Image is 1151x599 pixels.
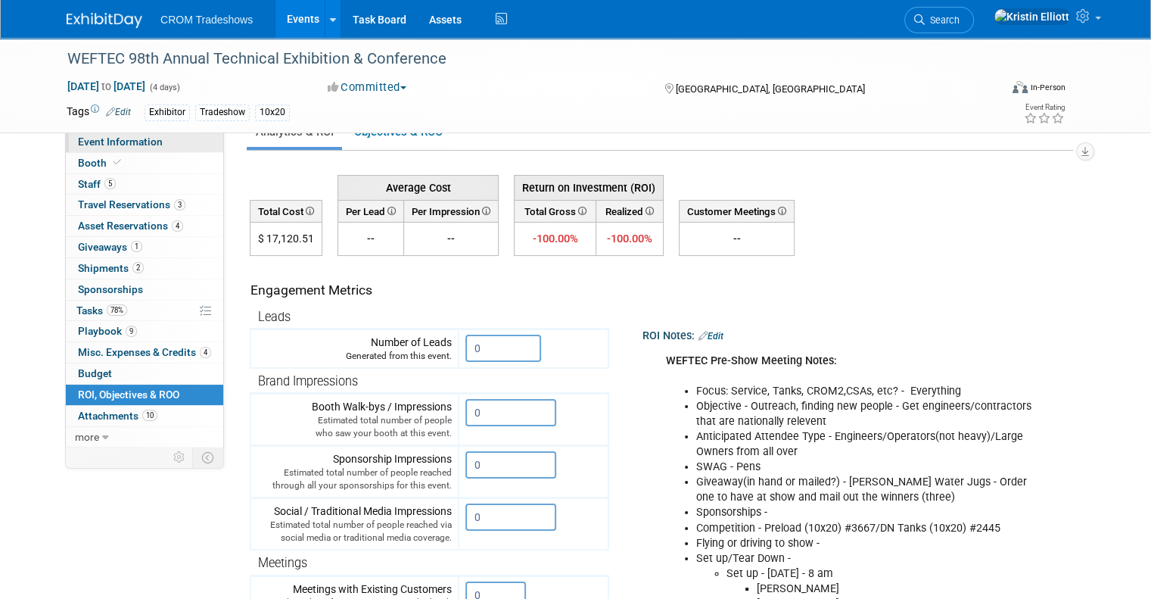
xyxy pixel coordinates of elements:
[78,198,185,211] span: Travel Reservations
[1030,82,1065,93] div: In-Person
[66,321,223,342] a: Playbook9
[255,105,290,120] div: 10x20
[166,448,193,467] td: Personalize Event Tab Strip
[515,175,664,200] th: Return on Investment (ROI)
[106,107,131,117] a: Edit
[666,354,837,382] b: WEFTEC Pre-Show Meeting Notes:
[114,158,121,167] i: Booth reservation complete
[257,451,452,492] div: Sponsorship Impressions
[257,504,452,544] div: Social / Traditional Media Impressions
[78,241,142,253] span: Giveaways
[66,174,223,195] a: Staff5
[757,582,1043,597] li: [PERSON_NAME]
[66,195,223,215] a: Travel Reservations3
[78,136,163,148] span: Event Information
[99,80,114,92] span: to
[66,406,223,426] a: Attachments10
[338,200,404,222] th: Per Lead
[66,427,223,448] a: more
[66,132,223,152] a: Event Information
[532,232,577,245] span: -100.00%
[696,399,1043,429] li: Objective - Outreach, finding new people - Get engineers/contractors that are nationally relevent
[78,410,157,422] span: Attachments
[62,45,981,73] div: WEFTEC 98th Annual Technical Exhibition & Conference
[1024,104,1065,111] div: Event Rating
[642,324,1080,344] div: ROI Notes:
[67,104,131,121] td: Tags
[200,347,211,358] span: 4
[696,384,1043,399] li: Focus: Service, Tanks, CROM2,CSAs, etc? - Everything
[107,304,127,316] span: 78%
[132,262,144,273] span: 2
[66,363,223,384] a: Budget
[696,429,1043,460] li: Anticipated Attendee Type - Engineers/Operators(not heavy)/Large Owners from all over
[904,7,974,33] a: Search
[676,83,865,95] span: [GEOGRAPHIC_DATA], [GEOGRAPHIC_DATA]
[78,346,211,358] span: Misc. Expenses & Credits
[78,262,144,274] span: Shipments
[67,13,142,28] img: ExhibitDay
[76,304,127,317] span: Tasks
[66,216,223,236] a: Asset Reservations4
[607,232,652,245] span: -100.00%
[250,281,602,300] div: Engagement Metrics
[404,200,499,222] th: Per Impression
[257,335,452,363] div: Number of Leads
[447,232,455,245] span: --
[193,448,224,467] td: Toggle Event Tabs
[686,231,788,246] div: --
[78,178,116,190] span: Staff
[696,475,1043,505] li: Giveaway(in hand or mailed?) - [PERSON_NAME] Water Jugs - Order one to have at show and mail out ...
[515,200,596,222] th: Total Gross
[142,410,157,421] span: 10
[367,232,375,245] span: --
[696,505,1043,520] li: Sponsorships -
[78,283,143,295] span: Sponsorships
[66,301,223,321] a: Tasks78%
[66,342,223,363] a: Misc. Expenses & Credits4
[195,105,250,120] div: Tradeshow
[257,414,452,440] div: Estimated total number of people who saw your booth at this event.
[257,350,452,363] div: Generated from this event.
[1013,81,1028,93] img: Format-Inperson.png
[258,556,307,570] span: Meetings
[66,237,223,257] a: Giveaways1
[258,310,291,324] span: Leads
[994,8,1070,25] img: Kristin Elliott
[174,199,185,211] span: 3
[66,258,223,279] a: Shipments2
[78,157,124,169] span: Booth
[160,14,253,26] span: CROM Tradeshows
[104,178,116,189] span: 5
[918,79,1065,101] div: Event Format
[66,153,223,173] a: Booth
[75,431,99,443] span: more
[148,83,180,92] span: (4 days)
[257,519,452,544] div: Estimated total number of people reached via social media or traditional media coverage.
[78,367,112,379] span: Budget
[131,241,142,252] span: 1
[78,220,183,232] span: Asset Reservations
[66,385,223,405] a: ROI, Objectives & ROO
[925,14,960,26] span: Search
[78,325,137,337] span: Playbook
[145,105,190,120] div: Exhibitor
[257,399,452,440] div: Booth Walk-bys / Impressions
[680,200,795,222] th: Customer Meetings
[596,200,663,222] th: Realized
[257,466,452,492] div: Estimated total number of people reached through all your sponsorships for this event.
[696,536,1043,551] li: Flying or driving to show -
[250,223,322,256] td: $ 17,120.51
[67,80,146,93] span: [DATE] [DATE]
[66,279,223,300] a: Sponsorships
[696,460,1043,475] li: SWAG - Pens
[698,331,723,342] a: Edit
[78,388,179,401] span: ROI, Objectives & ROO
[258,374,358,388] span: Brand Impressions
[126,326,137,337] span: 9
[172,220,183,232] span: 4
[338,175,499,200] th: Average Cost
[696,521,1043,536] li: Competition - Preload (10x20) #3667/DN Tanks (10x20) #2445
[250,200,322,222] th: Total Cost
[322,80,412,95] button: Committed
